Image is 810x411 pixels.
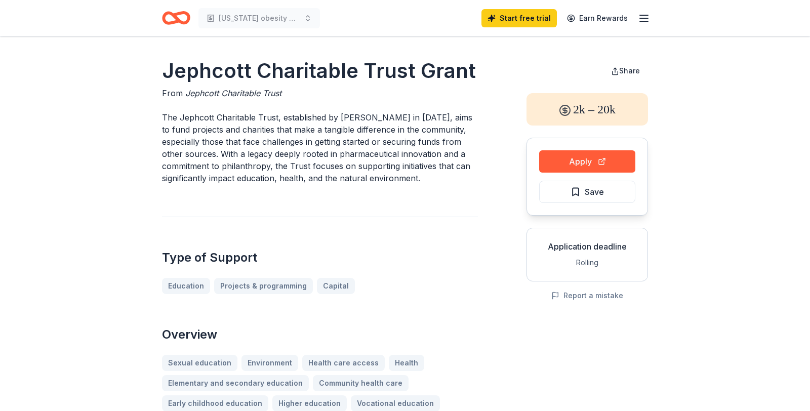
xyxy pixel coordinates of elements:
a: Start free trial [481,9,557,27]
a: Capital [317,278,355,294]
h2: Type of Support [162,250,478,266]
button: Report a mistake [551,290,623,302]
button: [US_STATE] obesity awareness [198,8,320,28]
a: Earn Rewards [561,9,634,27]
p: The Jephcott Charitable Trust, established by [PERSON_NAME] in [DATE], aims to fund projects and ... [162,111,478,184]
button: Save [539,181,635,203]
span: [US_STATE] obesity awareness [219,12,300,24]
a: Education [162,278,210,294]
span: Save [585,185,604,198]
a: Home [162,6,190,30]
div: Application deadline [535,240,639,253]
div: From [162,87,478,99]
button: Share [603,61,648,81]
h2: Overview [162,326,478,343]
span: Jephcott Charitable Trust [185,88,281,98]
h1: Jephcott Charitable Trust Grant [162,57,478,85]
div: 2k – 20k [526,93,648,126]
span: Share [619,66,640,75]
div: Rolling [535,257,639,269]
button: Apply [539,150,635,173]
a: Projects & programming [214,278,313,294]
